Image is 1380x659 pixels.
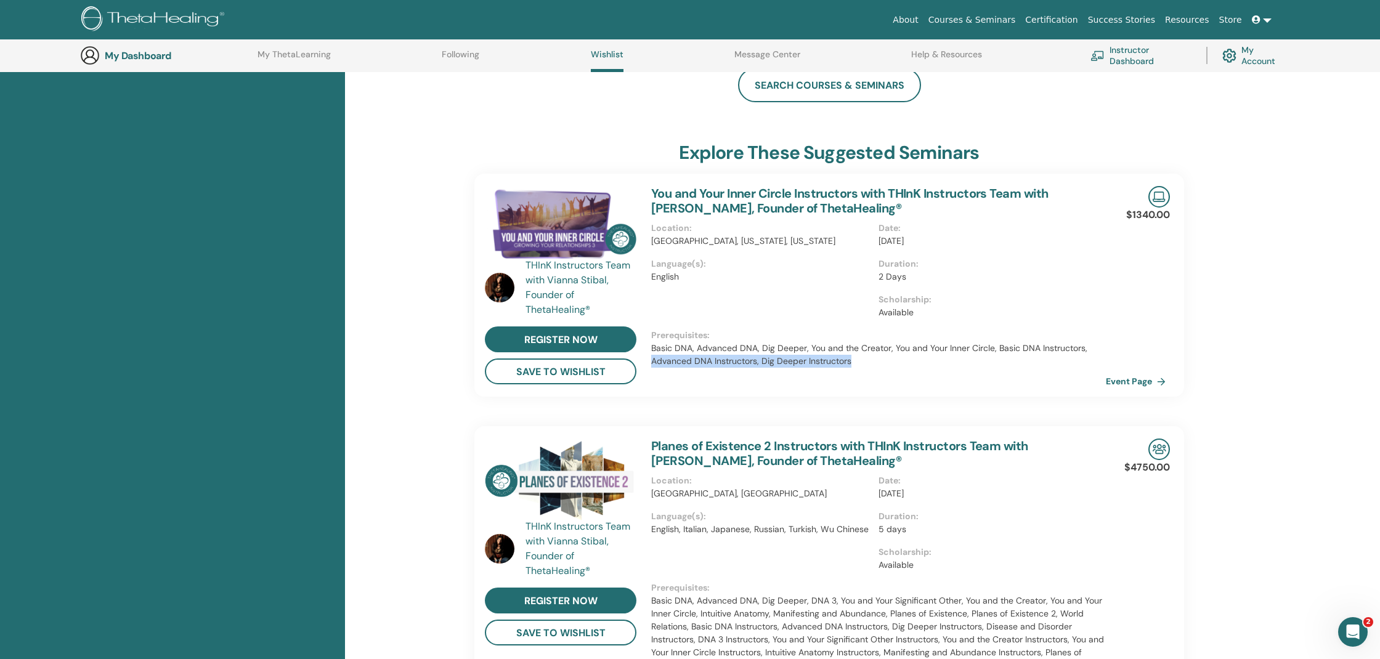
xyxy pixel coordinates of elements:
[105,50,228,62] h3: My Dashboard
[1124,460,1170,475] p: $4750.00
[651,581,1106,594] p: Prerequisites :
[879,270,1098,283] p: 2 Days
[651,257,871,270] p: Language(s) :
[923,9,1021,31] a: Courses & Seminars
[738,68,921,102] a: search courses & seminars
[526,258,639,317] a: THInK Instructors Team with Vianna Stibal, Founder of ThetaHealing®
[879,559,1098,572] p: Available
[1106,372,1171,390] a: Event Page
[526,519,639,578] a: THInK Instructors Team with Vianna Stibal, Founder of ThetaHealing®
[1090,51,1105,61] img: chalkboard-teacher.svg
[1338,617,1368,647] iframe: Intercom live chat
[879,510,1098,523] p: Duration :
[1083,9,1160,31] a: Success Stories
[911,49,982,69] a: Help & Resources
[888,9,923,31] a: About
[651,474,871,487] p: Location :
[651,523,871,536] p: English, Italian, Japanese, Russian, Turkish, Wu Chinese
[1148,186,1170,208] img: Live Online Seminar
[651,270,871,283] p: English
[651,342,1106,368] p: Basic DNA, Advanced DNA, Dig Deeper, You and the Creator, You and Your Inner Circle, Basic DNA In...
[524,594,598,607] span: register now
[81,6,229,34] img: logo.png
[679,142,979,164] h3: explore these suggested seminars
[879,487,1098,500] p: [DATE]
[485,534,514,564] img: default.jpg
[651,438,1028,469] a: Planes of Existence 2 Instructors with THInK Instructors Team with [PERSON_NAME], Founder of Thet...
[651,510,871,523] p: Language(s) :
[651,185,1049,216] a: You and Your Inner Circle Instructors with THInK Instructors Team with [PERSON_NAME], Founder of ...
[591,49,623,72] a: Wishlist
[651,329,1106,342] p: Prerequisites :
[879,546,1098,559] p: Scholarship :
[1126,208,1170,222] p: $1340.00
[879,306,1098,319] p: Available
[879,523,1098,536] p: 5 days
[258,49,331,69] a: My ThetaLearning
[734,49,800,69] a: Message Center
[485,588,636,613] a: register now
[879,293,1098,306] p: Scholarship :
[485,273,514,302] img: default.jpg
[524,333,598,346] span: register now
[1020,9,1082,31] a: Certification
[879,222,1098,235] p: Date :
[1160,9,1214,31] a: Resources
[651,235,871,248] p: [GEOGRAPHIC_DATA], [US_STATE], [US_STATE]
[485,439,636,523] img: Planes of Existence 2 Instructors
[879,257,1098,270] p: Duration :
[651,487,871,500] p: [GEOGRAPHIC_DATA], [GEOGRAPHIC_DATA]
[1222,42,1288,69] a: My Account
[485,620,636,645] button: save to wishlist
[1363,617,1373,627] span: 2
[442,49,479,69] a: Following
[80,46,100,65] img: generic-user-icon.jpg
[485,358,636,384] button: save to wishlist
[485,326,636,352] a: register now
[879,235,1098,248] p: [DATE]
[651,222,871,235] p: Location :
[1214,9,1247,31] a: Store
[1222,46,1236,66] img: cog.svg
[1148,439,1170,460] img: In-Person Seminar
[1090,42,1191,69] a: Instructor Dashboard
[485,186,636,262] img: You and Your Inner Circle Instructors
[879,474,1098,487] p: Date :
